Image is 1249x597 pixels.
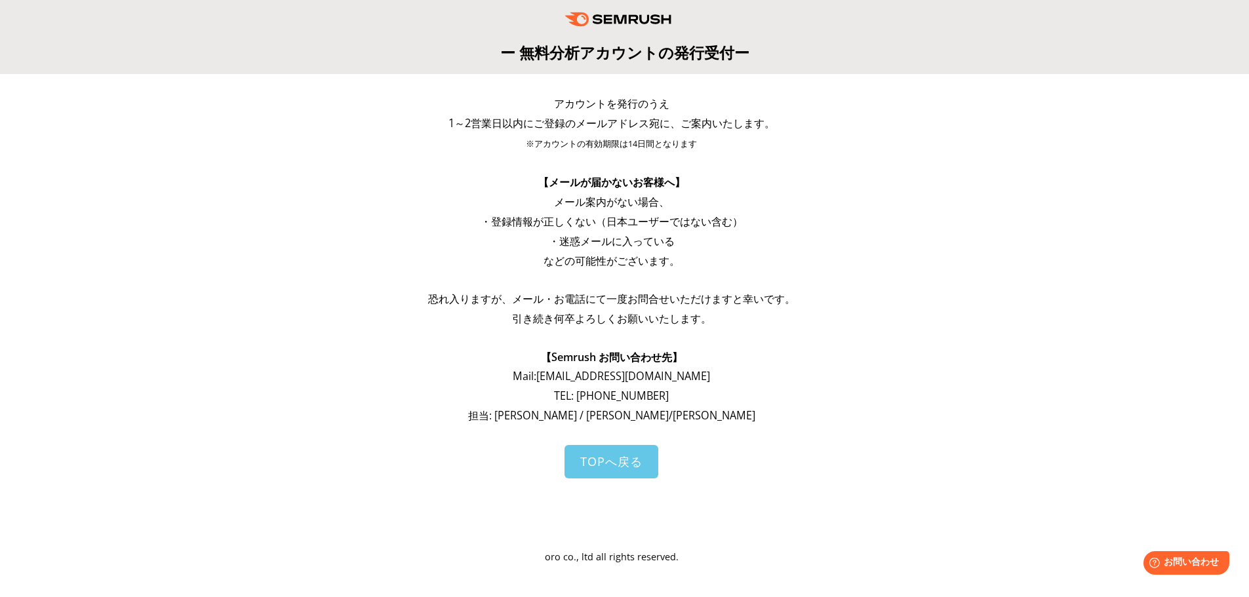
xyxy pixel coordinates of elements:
span: 1～2営業日以内にご登録のメールアドレス宛に、ご案内いたします。 [448,116,775,130]
span: Mail: [EMAIL_ADDRESS][DOMAIN_NAME] [513,369,710,383]
span: ・迷惑メールに入っている [549,234,675,248]
span: ※アカウントの有効期限は14日間となります [526,138,697,149]
span: 【Semrush お問い合わせ先】 [541,350,683,364]
span: ー 無料分析アカウントの発行受付ー [500,42,749,63]
span: TEL: [PHONE_NUMBER] [554,389,669,403]
span: ・登録情報が正しくない（日本ユーザーではない含む） [481,214,743,229]
span: oro co., ltd all rights reserved. [545,550,679,563]
span: TOPへ戻る [580,453,643,469]
span: アカウントを発行のうえ [554,96,669,111]
span: 引き続き何卒よろしくお願いいたします。 [512,311,711,326]
span: 担当: [PERSON_NAME] / [PERSON_NAME]/[PERSON_NAME] [468,408,755,423]
iframe: Help widget launcher [1132,546,1235,583]
a: TOPへ戻る [565,445,658,478]
span: メール案内がない場合、 [554,195,669,209]
span: 恐れ入りますが、メール・お電話にて一度お問合せいただけますと幸いです。 [428,292,795,306]
span: などの可能性がございます。 [544,254,680,268]
span: 【メールが届かないお客様へ】 [538,175,685,189]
